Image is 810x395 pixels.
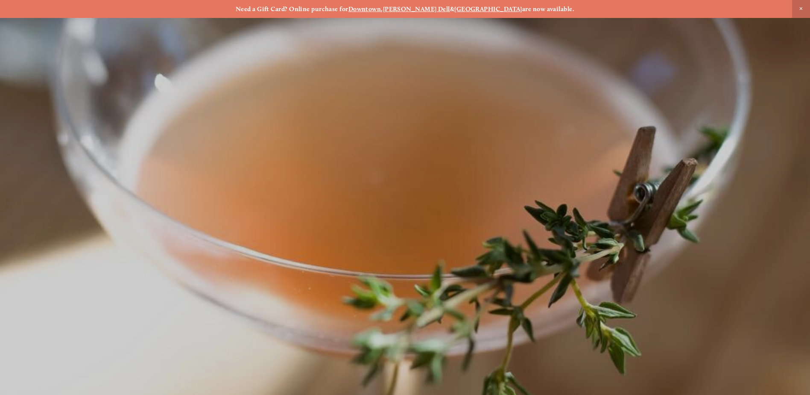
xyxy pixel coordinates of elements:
[348,5,381,13] a: Downtown
[522,5,574,13] strong: are now available.
[381,5,383,13] strong: ,
[450,5,454,13] strong: &
[236,5,348,13] strong: Need a Gift Card? Online purchase for
[454,5,522,13] a: [GEOGRAPHIC_DATA]
[383,5,450,13] a: [PERSON_NAME] Dell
